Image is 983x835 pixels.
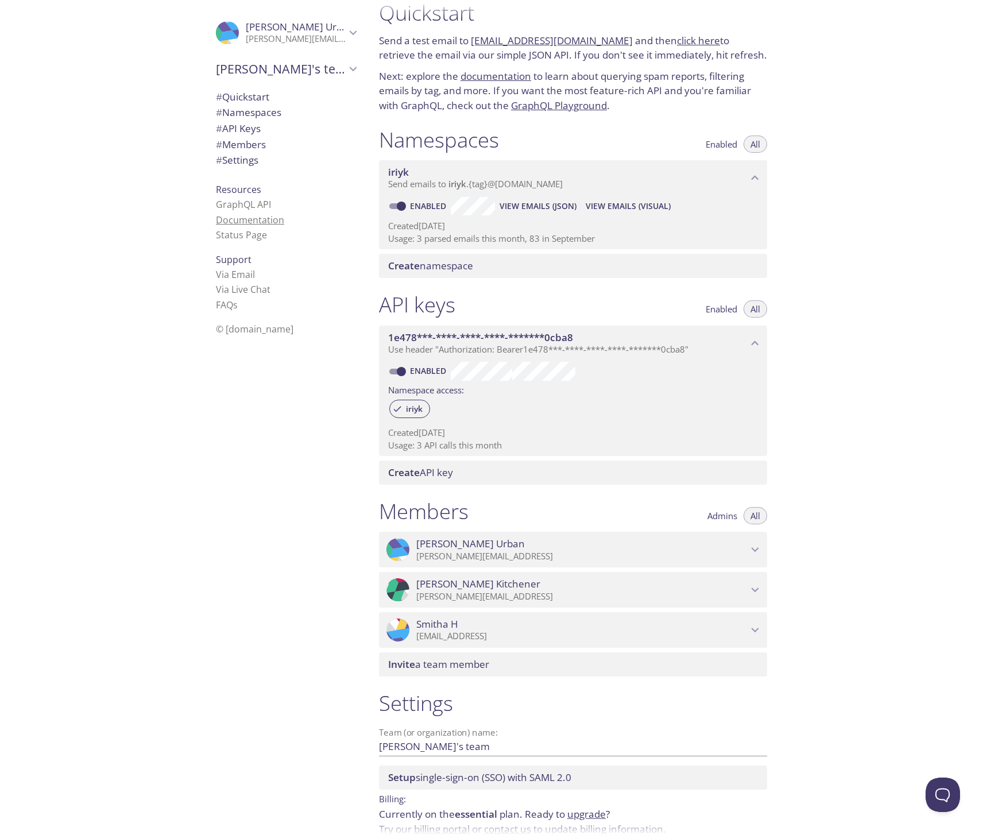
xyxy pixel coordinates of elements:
button: Enabled [699,300,744,318]
span: Create [388,466,420,479]
div: Seth's team [207,54,365,84]
div: Team Settings [207,152,365,168]
span: [PERSON_NAME] Urban [416,538,525,550]
div: Seth Urban [207,14,365,52]
div: Quickstart [207,89,365,105]
span: Members [216,138,266,151]
iframe: Help Scout Beacon - Open [926,778,960,812]
p: [PERSON_NAME][EMAIL_ADDRESS] [416,551,748,562]
h1: API keys [379,292,455,318]
div: Brian Kitchener [379,572,767,608]
span: # [216,90,222,103]
h1: Members [379,498,469,524]
span: essential [455,807,497,821]
span: iriyk [399,404,429,414]
div: iriyk namespace [379,160,767,196]
span: © [DOMAIN_NAME] [216,323,293,335]
span: [PERSON_NAME]'s team [216,61,346,77]
a: click here [677,34,720,47]
a: Via Email [216,268,255,281]
p: Billing: [379,790,767,806]
p: Created [DATE] [388,427,758,439]
span: API Keys [216,122,261,135]
a: GraphQL Playground [511,99,607,112]
div: Namespaces [207,105,365,121]
a: Via Live Chat [216,283,270,296]
a: Documentation [216,214,284,226]
span: Create [388,259,420,272]
span: a team member [388,658,489,671]
a: upgrade [567,807,606,821]
div: iriyk [389,400,430,418]
span: namespace [388,259,473,272]
p: Next: explore the to learn about querying spam reports, filtering emails by tag, and more. If you... [379,69,767,113]
span: View Emails (Visual) [586,199,671,213]
div: Smitha H [379,612,767,648]
button: All [744,300,767,318]
span: Setup [388,771,416,784]
button: Enabled [699,136,744,153]
span: Support [216,253,251,266]
h1: Settings [379,690,767,716]
h1: Namespaces [379,127,499,153]
span: s [233,299,238,311]
button: View Emails (Visual) [581,197,675,215]
span: [PERSON_NAME] Kitchener [416,578,540,590]
div: Create namespace [379,254,767,278]
span: Namespaces [216,106,281,119]
div: Setup SSO [379,766,767,790]
span: [PERSON_NAME] Urban [246,20,354,33]
p: Usage: 3 parsed emails this month, 83 in September [388,233,758,245]
p: [PERSON_NAME][EMAIL_ADDRESS] [246,33,346,45]
div: Seth Urban [379,532,767,567]
span: iriyk [448,178,466,190]
span: Settings [216,153,258,167]
span: View Emails (JSON) [500,199,576,213]
span: Smitha H [416,618,458,631]
span: # [216,153,222,167]
span: # [216,106,222,119]
button: View Emails (JSON) [495,197,581,215]
button: Admins [701,507,744,524]
a: GraphQL API [216,198,271,211]
span: # [216,122,222,135]
span: single-sign-on (SSO) with SAML 2.0 [388,771,571,784]
span: Invite [388,658,415,671]
p: [EMAIL_ADDRESS] [416,631,748,642]
p: [PERSON_NAME][EMAIL_ADDRESS] [416,591,748,602]
span: iriyk [388,165,409,179]
label: Team (or organization) name: [379,728,498,737]
span: API key [388,466,453,479]
a: [EMAIL_ADDRESS][DOMAIN_NAME] [471,34,633,47]
div: Invite a team member [379,652,767,676]
a: documentation [460,69,531,83]
label: Namespace access: [388,381,464,397]
button: All [744,507,767,524]
a: Enabled [408,200,451,211]
span: Send emails to . {tag} @[DOMAIN_NAME] [388,178,563,190]
div: Create API Key [379,461,767,485]
p: Created [DATE] [388,220,758,232]
p: Send a test email to and then to retrieve the email via our simple JSON API. If you don't see it ... [379,33,767,63]
span: Quickstart [216,90,269,103]
span: Resources [216,183,261,196]
a: FAQ [216,299,238,311]
span: # [216,138,222,151]
div: Members [207,137,365,153]
p: Usage: 3 API calls this month [388,439,758,451]
a: Status Page [216,229,267,241]
div: API Keys [207,121,365,137]
button: All [744,136,767,153]
a: Enabled [408,365,451,376]
span: Ready to ? [525,807,610,821]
